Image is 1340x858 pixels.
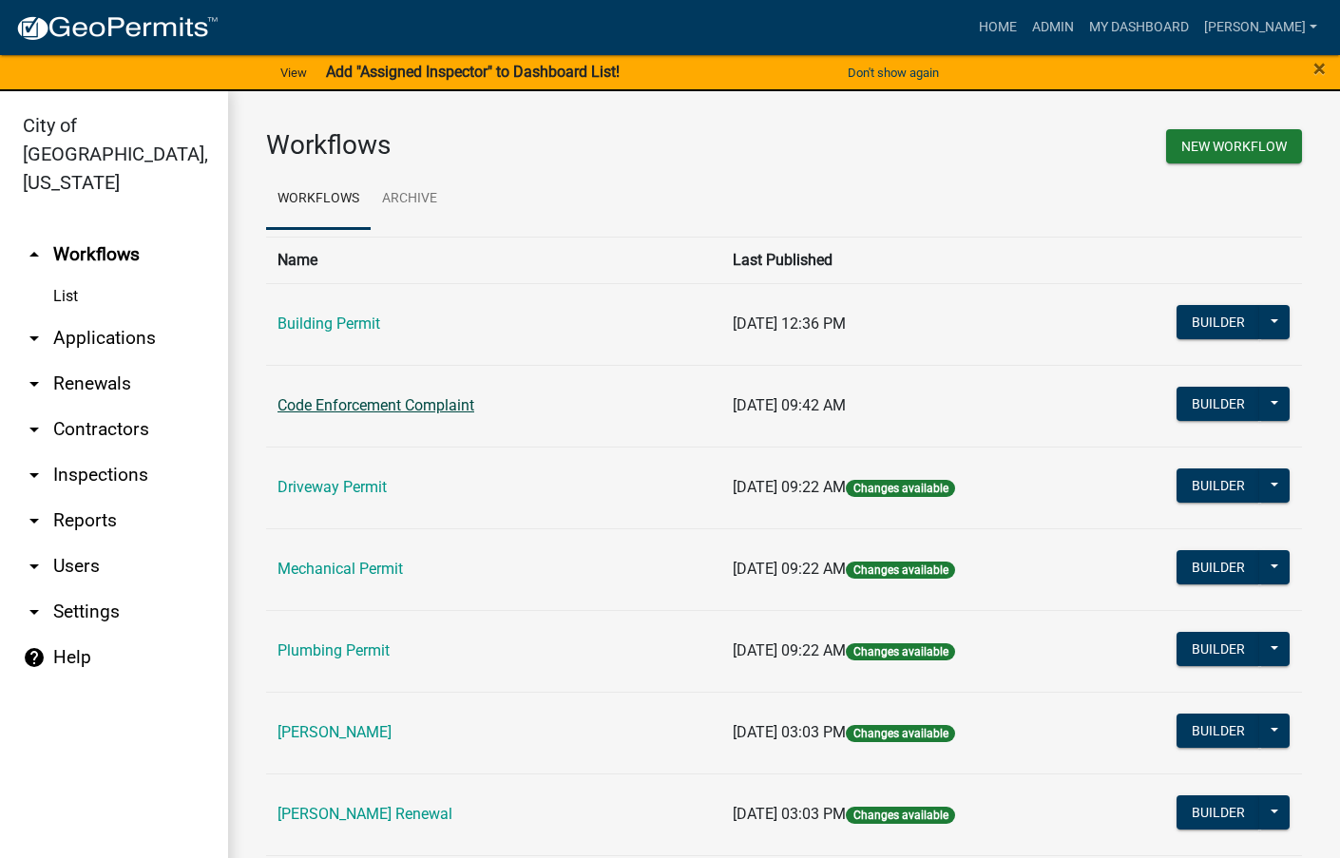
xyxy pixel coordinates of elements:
span: Changes available [846,725,954,742]
a: Code Enforcement Complaint [278,396,474,414]
i: arrow_drop_down [23,464,46,486]
button: Builder [1177,468,1260,503]
i: arrow_drop_down [23,601,46,623]
a: View [273,57,315,88]
a: Admin [1024,10,1082,46]
a: Workflows [266,169,371,230]
i: arrow_drop_down [23,509,46,532]
span: [DATE] 03:03 PM [733,723,846,741]
i: arrow_drop_down [23,327,46,350]
span: [DATE] 09:42 AM [733,396,846,414]
span: [DATE] 03:03 PM [733,805,846,823]
i: arrow_drop_down [23,418,46,441]
button: Don't show again [840,57,947,88]
span: Changes available [846,562,954,579]
button: Builder [1177,387,1260,421]
button: Builder [1177,305,1260,339]
a: Driveway Permit [278,478,387,496]
a: Home [971,10,1024,46]
a: [PERSON_NAME] [278,723,392,741]
i: arrow_drop_up [23,243,46,266]
i: arrow_drop_down [23,555,46,578]
button: New Workflow [1166,129,1302,163]
th: Name [266,237,721,283]
a: My Dashboard [1082,10,1196,46]
span: [DATE] 12:36 PM [733,315,846,333]
span: [DATE] 09:22 AM [733,560,846,578]
span: Changes available [846,480,954,497]
span: [DATE] 09:22 AM [733,478,846,496]
button: Close [1313,57,1326,80]
button: Builder [1177,550,1260,584]
span: [DATE] 09:22 AM [733,641,846,659]
a: [PERSON_NAME] [1196,10,1325,46]
a: Building Permit [278,315,380,333]
i: help [23,646,46,669]
button: Builder [1177,795,1260,829]
span: Changes available [846,643,954,660]
h3: Workflows [266,129,770,162]
a: Archive [371,169,449,230]
a: Mechanical Permit [278,560,403,578]
strong: Add "Assigned Inspector" to Dashboard List! [326,63,620,81]
span: Changes available [846,807,954,824]
a: [PERSON_NAME] Renewal [278,805,452,823]
i: arrow_drop_down [23,372,46,395]
span: × [1313,55,1326,82]
th: Last Published [721,237,1093,283]
a: Plumbing Permit [278,641,390,659]
button: Builder [1177,714,1260,748]
button: Builder [1177,632,1260,666]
